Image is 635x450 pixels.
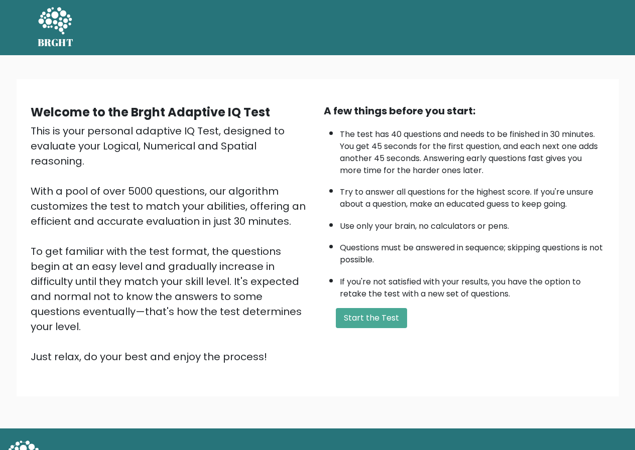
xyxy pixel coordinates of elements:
li: Questions must be answered in sequence; skipping questions is not possible. [340,237,605,266]
li: Try to answer all questions for the highest score. If you're unsure about a question, make an edu... [340,181,605,210]
h5: BRGHT [38,37,74,49]
button: Start the Test [336,308,407,328]
li: If you're not satisfied with your results, you have the option to retake the test with a new set ... [340,271,605,300]
a: BRGHT [38,4,74,51]
b: Welcome to the Brght Adaptive IQ Test [31,104,270,120]
li: The test has 40 questions and needs to be finished in 30 minutes. You get 45 seconds for the firs... [340,123,605,177]
li: Use only your brain, no calculators or pens. [340,215,605,232]
div: A few things before you start: [324,103,605,118]
div: This is your personal adaptive IQ Test, designed to evaluate your Logical, Numerical and Spatial ... [31,123,312,364]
